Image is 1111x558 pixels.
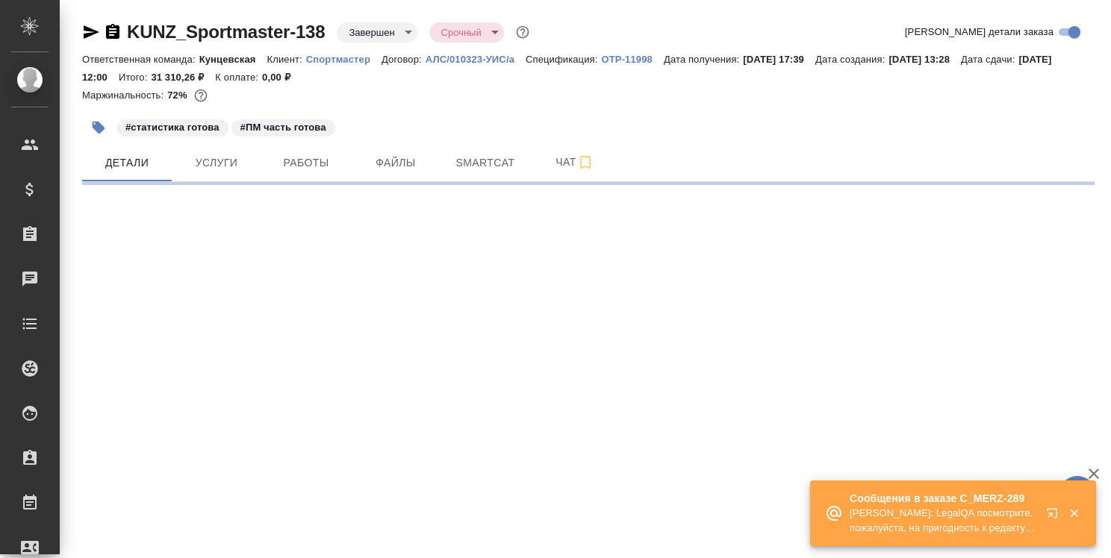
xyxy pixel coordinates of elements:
div: Завершен [337,22,417,43]
span: Файлы [360,154,432,172]
a: АЛС/010323-УИС/а [426,52,526,65]
p: Ответственная команда: [82,54,199,65]
span: Smartcat [449,154,521,172]
p: Дата получения: [664,54,743,65]
span: Услуги [181,154,252,172]
button: 8813.67 RUB; [191,86,211,105]
span: Работы [270,154,342,172]
p: Спецификация: [526,54,601,65]
button: 🙏 [1059,476,1096,513]
p: Сообщения в заказе C_MERZ-289 [850,491,1036,506]
p: Дата создания: [815,54,889,65]
span: [PERSON_NAME] детали заказа [905,25,1054,40]
span: Детали [91,154,163,172]
span: статистика готова [115,120,230,133]
p: Клиент: [267,54,306,65]
p: 31 310,26 ₽ [151,72,215,83]
p: [DATE] 13:28 [889,54,961,65]
button: Открыть в новой вкладке [1037,498,1073,534]
button: Доп статусы указывают на важность/срочность заказа [513,22,532,42]
p: 0,00 ₽ [262,72,302,83]
p: [PERSON_NAME]: LegalQA посмотрите, пожалуйста, на пригодность к редактуре? [850,506,1036,536]
p: [DATE] 17:39 [743,54,815,65]
p: 72% [167,90,190,101]
p: АЛС/010323-УИС/а [426,54,526,65]
p: Спортмастер [306,54,382,65]
span: Чат [539,153,611,172]
button: Скопировать ссылку [104,23,122,41]
a: OTP-11998 [601,52,663,65]
p: Дата сдачи: [961,54,1018,65]
p: #статистика готова [125,120,220,135]
p: Итого: [119,72,151,83]
button: Завершен [344,26,399,39]
p: #ПМ часть готова [240,120,326,135]
button: Скопировать ссылку для ЯМессенджера [82,23,100,41]
p: Кунцевская [199,54,267,65]
button: Закрыть [1059,507,1089,520]
button: Добавить тэг [82,111,115,144]
p: Маржинальность: [82,90,167,101]
p: Договор: [382,54,426,65]
a: KUNZ_Sportmaster-138 [127,22,325,42]
span: ПМ часть готова [230,120,337,133]
p: К оплате: [215,72,262,83]
svg: Подписаться [576,154,594,172]
button: Срочный [437,26,486,39]
a: Спортмастер [306,52,382,65]
div: Завершен [429,22,504,43]
p: OTP-11998 [601,54,663,65]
